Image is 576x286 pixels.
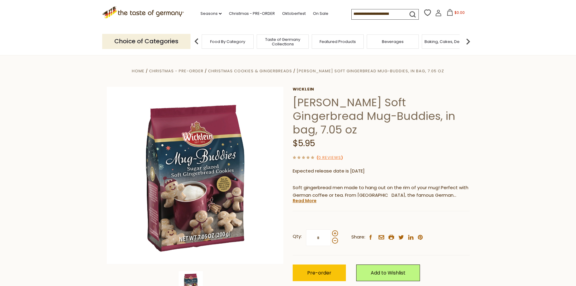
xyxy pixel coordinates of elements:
[454,10,465,15] span: $0.00
[293,184,470,199] p: Soft gingerbread men made to hang out on the rim of your mug! Perfect with German coffee or tea. ...
[293,87,470,92] a: Wicklein
[210,39,245,44] a: Food By Category
[282,10,306,17] a: Oktoberfest
[259,37,307,46] a: Taste of Germany Collections
[293,96,470,136] h1: [PERSON_NAME] Soft Gingerbread Mug-Buddies, in bag, 7.05 oz
[102,34,190,49] p: Choice of Categories
[425,39,471,44] a: Baking, Cakes, Desserts
[318,155,341,161] a: 0 Reviews
[293,137,315,149] span: $5.95
[293,198,317,204] a: Read More
[351,233,365,241] span: Share:
[382,39,404,44] a: Beverages
[307,269,331,276] span: Pre-order
[462,35,474,48] img: next arrow
[229,10,275,17] a: Christmas - PRE-ORDER
[132,68,145,74] a: Home
[200,10,222,17] a: Seasons
[208,68,292,74] a: Christmas Cookies & Gingerbreads
[313,10,328,17] a: On Sale
[149,68,203,74] a: Christmas - PRE-ORDER
[293,167,470,175] p: Expected release date is [DATE]
[190,35,203,48] img: previous arrow
[320,39,356,44] a: Featured Products
[293,233,302,240] strong: Qty:
[443,9,469,18] button: $0.00
[293,265,346,281] button: Pre-order
[317,155,343,160] span: ( )
[107,87,284,264] img: Wicklein Soft Gingerbread Mug-Buddies
[356,265,420,281] a: Add to Wishlist
[297,68,444,74] a: [PERSON_NAME] Soft Gingerbread Mug-Buddies, in bag, 7.05 oz
[306,229,331,246] input: Qty:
